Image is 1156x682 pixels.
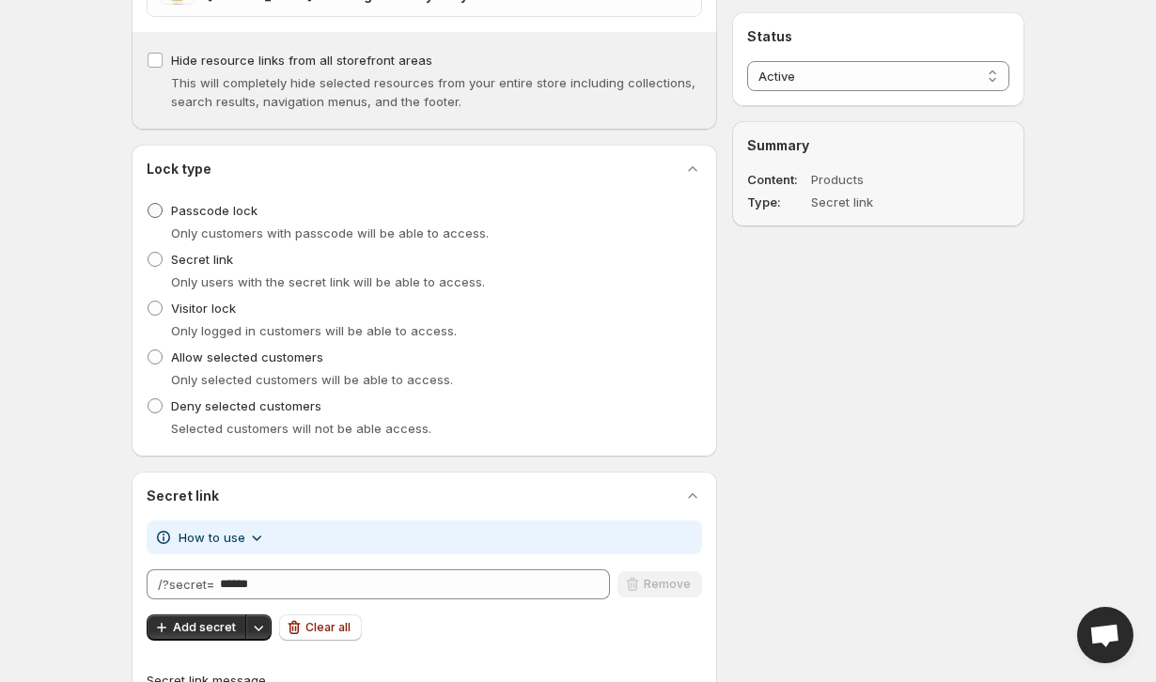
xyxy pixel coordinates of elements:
span: Selected customers will not be able access. [171,421,431,436]
span: Secret link [171,252,233,267]
span: How to use [179,528,245,547]
div: Open chat [1077,607,1133,663]
span: Only logged in customers will be able to access. [171,323,457,338]
dt: Content: [747,170,807,189]
button: Clear all secrets [279,614,362,641]
button: How to use [167,522,277,552]
span: Only customers with passcode will be able to access. [171,225,489,240]
dd: Secret link [811,193,956,211]
span: Add secret [173,620,236,635]
h2: Lock type [147,160,211,178]
span: Only users with the secret link will be able to access. [171,274,485,289]
span: Passcode lock [171,203,258,218]
h2: Secret link [147,487,219,505]
span: Clear all [305,620,351,635]
h2: Summary [747,136,1009,155]
span: Hide resource links from all storefront areas [171,53,432,68]
span: Allow selected customers [171,349,323,364]
span: Deny selected customers [171,398,321,413]
span: This will completely hide selected resources from your entire store including collections, search... [171,75,695,109]
span: Visitor lock [171,301,236,316]
dt: Type: [747,193,807,211]
span: /?secret= [158,577,214,592]
button: Add secret [147,614,247,641]
span: Only selected customers will be able to access. [171,372,453,387]
dd: Products [811,170,956,189]
h2: Status [747,27,1009,46]
button: Other save actions [245,614,272,641]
